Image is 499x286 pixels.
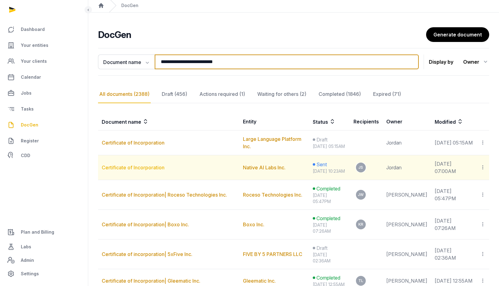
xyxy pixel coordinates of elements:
[5,134,83,148] a: Register
[431,180,476,210] td: [DATE] 05:47PM
[102,251,192,257] a: Certificate of incorporation| 5xFive Inc.
[316,161,327,168] span: Sent
[21,270,39,277] span: Settings
[243,278,276,284] a: Gleematic Inc.
[21,137,39,145] span: Register
[426,27,489,42] a: Generate document
[5,70,83,85] a: Calendar
[431,210,476,239] td: [DATE] 07:26AM
[358,223,363,226] span: KR
[309,113,350,130] th: Status
[198,85,246,103] div: Actions required (1)
[313,143,346,149] div: [DATE] 05:15AM
[21,42,48,49] span: Your entities
[5,86,83,100] a: Jobs
[383,180,431,210] td: [PERSON_NAME]
[431,130,476,155] td: [DATE] 05:15AM
[98,55,155,69] button: Document name
[21,243,31,250] span: Labs
[121,2,138,9] div: DocGen
[243,251,302,257] a: FIVE BY 5 PARTNERS LLC
[313,222,346,234] div: [DATE] 07:26AM
[21,121,38,129] span: DocGen
[21,228,54,236] span: Plan and Billing
[316,274,340,281] span: Completed
[21,105,34,113] span: Tasks
[243,192,302,198] a: Roceso Technologies Inc.
[98,113,239,130] th: Document name
[239,113,309,130] th: Entity
[313,192,346,205] div: [DATE] 05:47PM
[21,58,47,65] span: Your clients
[5,225,83,239] a: Plan and Billing
[383,155,431,180] td: Jordan
[98,85,151,103] div: All documents (2388)
[98,29,426,40] h2: DocGen
[161,85,188,103] div: Draft (456)
[21,26,45,33] span: Dashboard
[21,257,34,264] span: Admin
[256,85,308,103] div: Waiting for others (2)
[243,164,285,171] a: Native AI Labs Inc.
[350,113,383,130] th: Recipients
[102,221,189,228] a: Certificate of Incorporation| Boxo Inc.
[5,38,83,53] a: Your entities
[21,73,41,81] span: Calendar
[358,166,363,169] span: JS
[5,239,83,254] a: Labs
[463,57,489,67] div: Owner
[102,140,164,146] a: Certificate of Incorporation
[431,155,476,180] td: [DATE] 07:00AM
[313,252,346,264] div: [DATE] 02:36AM
[383,113,431,130] th: Owner
[243,136,301,149] a: Large Language Platform Inc.
[98,85,489,103] nav: Tabs
[431,239,476,269] td: [DATE] 02:36AM
[383,210,431,239] td: [PERSON_NAME]
[21,89,32,97] span: Jobs
[5,149,83,162] a: CDD
[383,239,431,269] td: [PERSON_NAME]
[21,152,30,159] span: CDD
[5,254,83,266] a: Admin
[316,185,340,192] span: Completed
[5,22,83,37] a: Dashboard
[358,279,363,283] span: TL
[431,113,489,130] th: Modified
[102,164,164,171] a: Certificate of Incorporation
[5,266,83,281] a: Settings
[5,118,83,132] a: DocGen
[5,54,83,69] a: Your clients
[358,193,364,197] span: JW
[383,130,431,155] td: Jordan
[317,85,362,103] div: Completed (1846)
[102,192,227,198] a: Certificate of Incorporation| Roceso Technologies Inc.
[372,85,402,103] div: Expired (71)
[316,136,327,143] span: Draft
[102,278,200,284] a: Certificate of Incorporation| Gleematic Inc.
[316,215,340,222] span: Completed
[429,57,453,67] p: Display by
[243,221,264,228] a: Boxo Inc.
[313,168,346,174] div: [DATE] 10:23AM
[316,244,327,252] span: Draft
[5,102,83,116] a: Tasks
